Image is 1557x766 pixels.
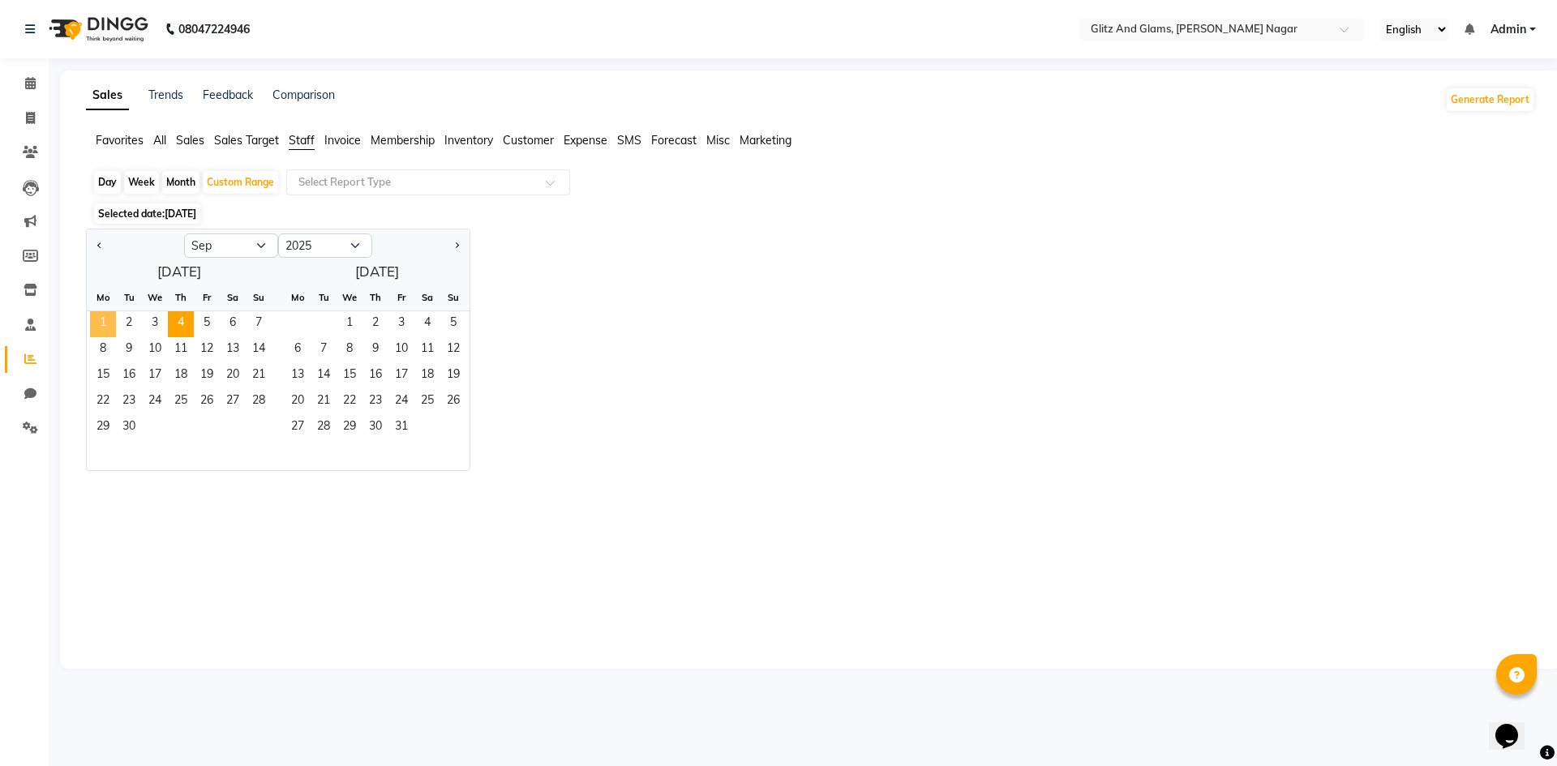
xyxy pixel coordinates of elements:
[116,285,142,310] div: Tu
[90,311,116,337] div: Monday, September 1, 2025
[440,363,466,389] span: 19
[194,389,220,415] span: 26
[194,337,220,363] span: 12
[311,415,337,441] div: Tuesday, October 28, 2025
[414,363,440,389] div: Saturday, October 18, 2025
[168,311,194,337] span: 4
[450,233,463,259] button: Next month
[168,389,194,415] div: Thursday, September 25, 2025
[503,133,554,148] span: Customer
[90,311,116,337] span: 1
[142,311,168,337] span: 3
[337,415,362,441] span: 29
[285,285,311,310] div: Mo
[142,311,168,337] div: Wednesday, September 3, 2025
[337,363,362,389] div: Wednesday, October 15, 2025
[362,363,388,389] div: Thursday, October 16, 2025
[272,88,335,102] a: Comparison
[1489,701,1541,750] iframe: chat widget
[116,389,142,415] span: 23
[311,337,337,363] div: Tuesday, October 7, 2025
[740,133,791,148] span: Marketing
[440,389,466,415] div: Sunday, October 26, 2025
[285,363,311,389] span: 13
[414,337,440,363] div: Saturday, October 11, 2025
[194,389,220,415] div: Friday, September 26, 2025
[124,171,159,194] div: Week
[285,415,311,441] span: 27
[220,389,246,415] div: Saturday, September 27, 2025
[414,337,440,363] span: 11
[285,337,311,363] span: 6
[311,389,337,415] div: Tuesday, October 21, 2025
[311,337,337,363] span: 7
[337,311,362,337] span: 1
[617,133,641,148] span: SMS
[184,233,278,258] select: Select month
[564,133,607,148] span: Expense
[41,6,152,52] img: logo
[324,133,361,148] span: Invoice
[168,311,194,337] div: Thursday, September 4, 2025
[362,285,388,310] div: Th
[90,363,116,389] div: Monday, September 15, 2025
[311,285,337,310] div: Tu
[153,133,166,148] span: All
[246,311,272,337] div: Sunday, September 7, 2025
[203,171,278,194] div: Custom Range
[246,337,272,363] span: 14
[220,311,246,337] span: 6
[246,311,272,337] span: 7
[362,415,388,441] span: 30
[440,337,466,363] div: Sunday, October 12, 2025
[362,389,388,415] div: Thursday, October 23, 2025
[148,88,183,102] a: Trends
[90,415,116,441] span: 29
[337,337,362,363] div: Wednesday, October 8, 2025
[94,203,200,224] span: Selected date:
[142,389,168,415] span: 24
[176,133,204,148] span: Sales
[337,389,362,415] span: 22
[246,337,272,363] div: Sunday, September 14, 2025
[388,389,414,415] span: 24
[362,311,388,337] div: Thursday, October 2, 2025
[706,133,730,148] span: Misc
[371,133,435,148] span: Membership
[285,337,311,363] div: Monday, October 6, 2025
[90,363,116,389] span: 15
[388,415,414,441] span: 31
[194,337,220,363] div: Friday, September 12, 2025
[362,311,388,337] span: 2
[337,285,362,310] div: We
[194,363,220,389] span: 19
[168,389,194,415] span: 25
[278,233,372,258] select: Select year
[388,311,414,337] div: Friday, October 3, 2025
[220,311,246,337] div: Saturday, September 6, 2025
[285,389,311,415] span: 20
[142,363,168,389] span: 17
[116,389,142,415] div: Tuesday, September 23, 2025
[414,363,440,389] span: 18
[194,311,220,337] div: Friday, September 5, 2025
[168,285,194,310] div: Th
[388,389,414,415] div: Friday, October 24, 2025
[388,285,414,310] div: Fr
[178,6,250,52] b: 08047224946
[142,337,168,363] div: Wednesday, September 10, 2025
[440,285,466,310] div: Su
[246,285,272,310] div: Su
[220,285,246,310] div: Sa
[337,337,362,363] span: 8
[90,389,116,415] div: Monday, September 22, 2025
[90,285,116,310] div: Mo
[414,389,440,415] div: Saturday, October 25, 2025
[388,311,414,337] span: 3
[220,363,246,389] div: Saturday, September 20, 2025
[444,133,493,148] span: Inventory
[388,337,414,363] div: Friday, October 10, 2025
[337,363,362,389] span: 15
[388,363,414,389] span: 17
[194,285,220,310] div: Fr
